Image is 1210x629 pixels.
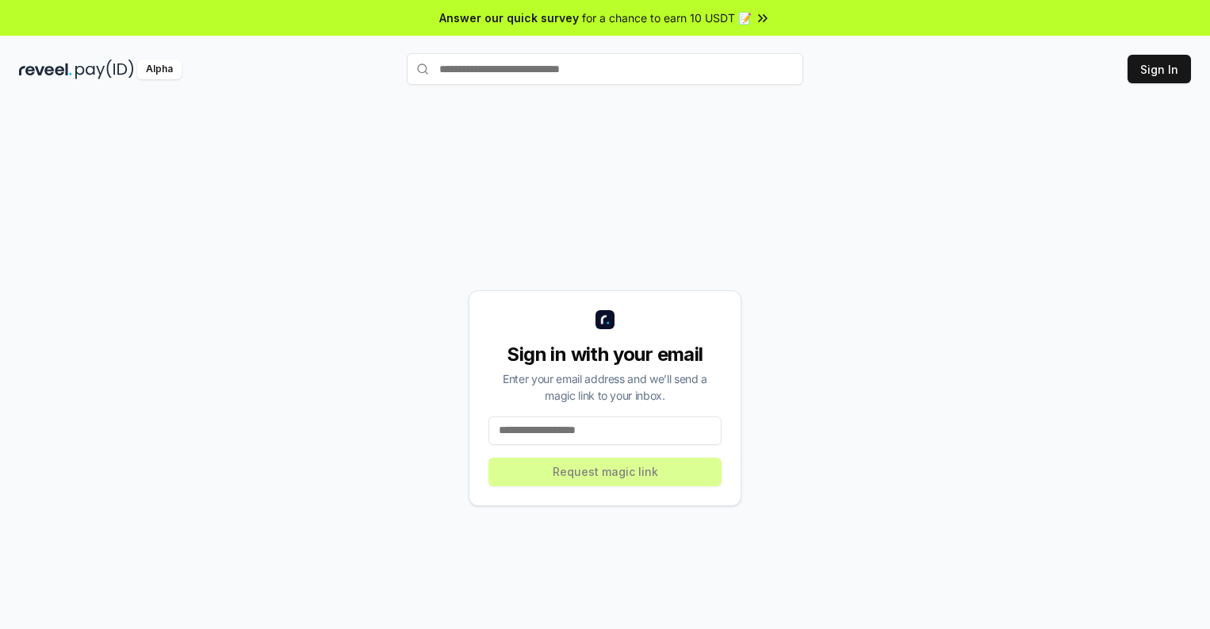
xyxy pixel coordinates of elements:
[439,10,579,26] span: Answer our quick survey
[595,310,615,329] img: logo_small
[19,59,72,79] img: reveel_dark
[75,59,134,79] img: pay_id
[137,59,182,79] div: Alpha
[582,10,752,26] span: for a chance to earn 10 USDT 📝
[488,370,722,404] div: Enter your email address and we’ll send a magic link to your inbox.
[488,342,722,367] div: Sign in with your email
[1128,55,1191,83] button: Sign In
